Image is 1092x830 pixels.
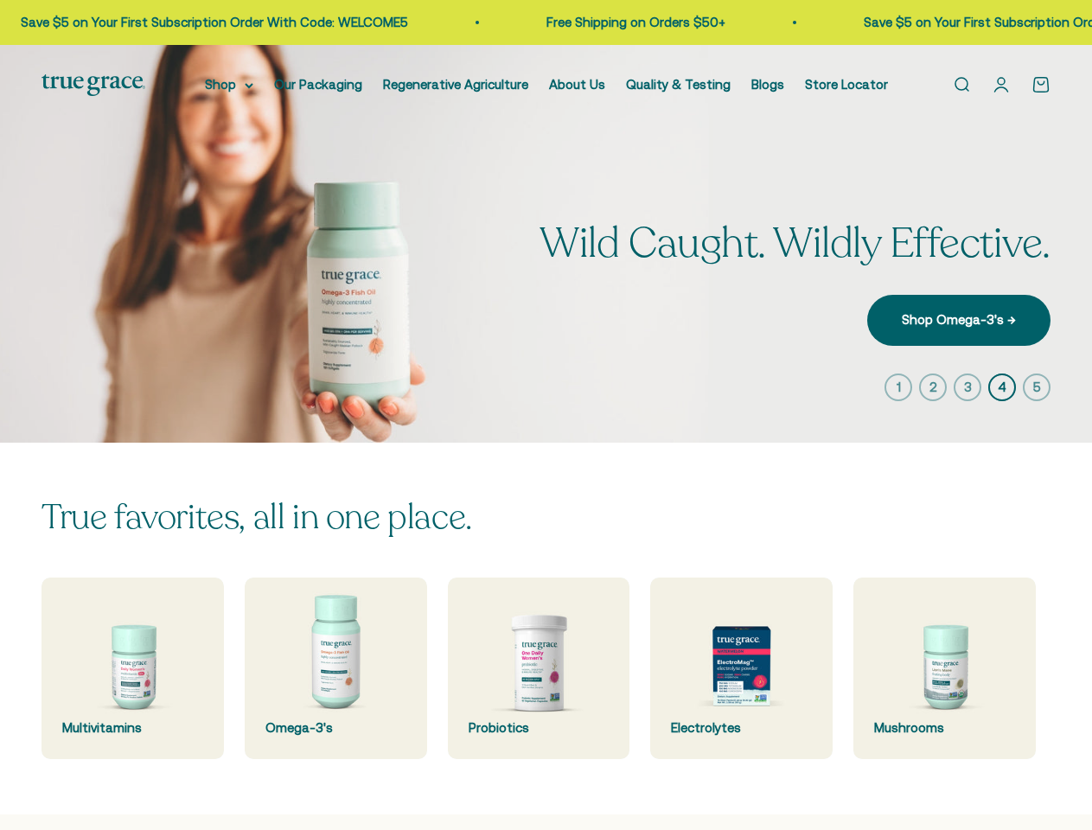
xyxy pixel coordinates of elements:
[1023,373,1050,401] button: 5
[245,578,427,760] a: Omega-3's
[42,578,224,760] a: Multivitamins
[265,718,406,738] div: Omega-3's
[874,718,1015,738] div: Mushrooms
[383,77,528,92] a: Regenerative Agriculture
[988,373,1016,401] button: 4
[274,77,362,92] a: Our Packaging
[805,77,888,92] a: Store Locator
[919,373,947,401] button: 2
[527,15,706,29] a: Free Shipping on Orders $50+
[1,12,388,33] p: Save $5 on Your First Subscription Order With Code: WELCOME5
[853,578,1036,760] a: Mushrooms
[626,77,731,92] a: Quality & Testing
[884,373,912,401] button: 1
[751,77,784,92] a: Blogs
[42,494,472,540] split-lines: True favorites, all in one place.
[549,77,605,92] a: About Us
[650,578,833,760] a: Electrolytes
[205,74,253,95] summary: Shop
[867,295,1050,345] a: Shop Omega-3's →
[62,718,203,738] div: Multivitamins
[540,215,1050,271] split-lines: Wild Caught. Wildly Effective.
[448,578,630,760] a: Probiotics
[469,718,610,738] div: Probiotics
[671,718,812,738] div: Electrolytes
[954,373,981,401] button: 3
